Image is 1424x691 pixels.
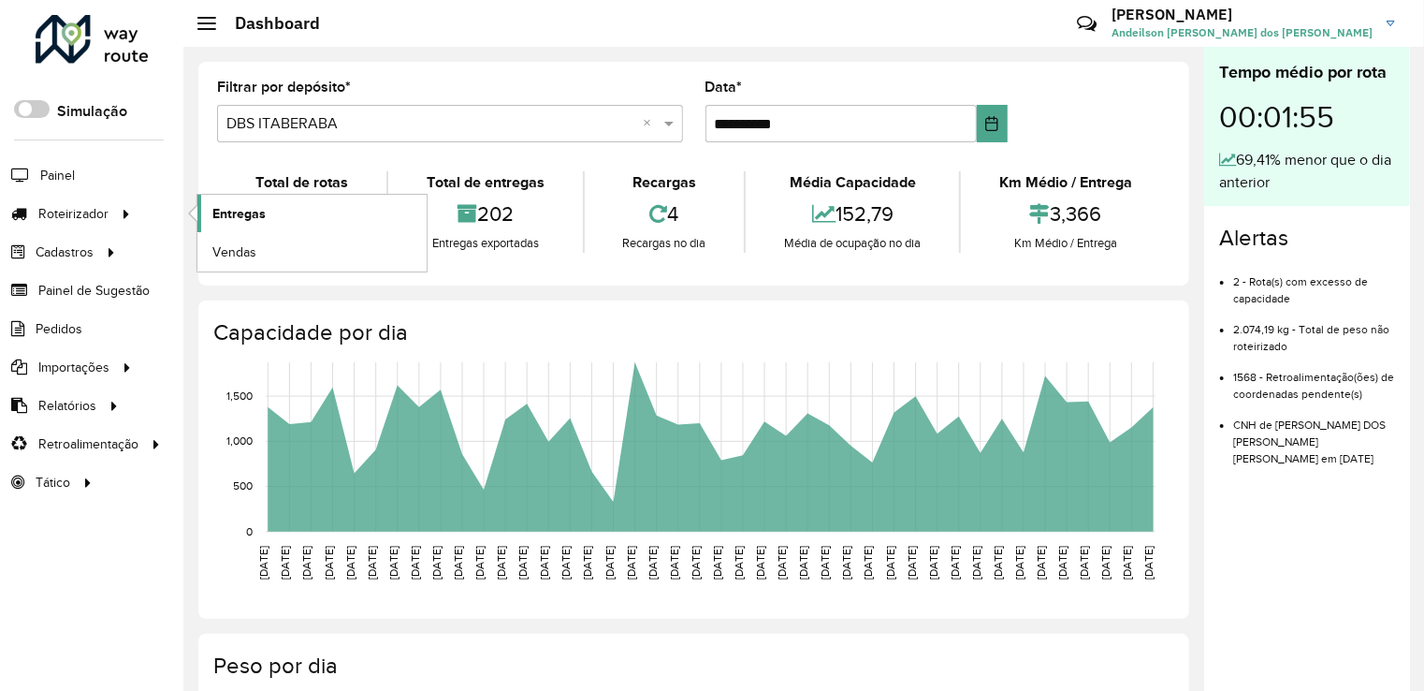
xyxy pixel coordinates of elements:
text: [DATE] [733,546,745,580]
text: [DATE] [797,546,809,580]
li: 1568 - Retroalimentação(ões) de coordenadas pendente(s) [1233,355,1395,403]
span: Clear all [644,112,660,135]
text: [DATE] [647,546,659,580]
text: [DATE] [495,546,507,580]
text: [DATE] [884,546,896,580]
text: [DATE] [992,546,1004,580]
text: [DATE] [1013,546,1025,580]
text: 500 [233,480,253,493]
text: [DATE] [516,546,529,580]
text: [DATE] [257,546,269,580]
span: Cadastros [36,243,94,262]
text: [DATE] [819,546,831,580]
span: Relatórios [38,396,96,416]
div: Média de ocupação no dia [750,234,954,253]
h4: Alertas [1219,225,1395,252]
text: [DATE] [906,546,918,580]
text: [DATE] [776,546,788,580]
label: Simulação [57,100,127,123]
text: [DATE] [409,546,421,580]
div: Tempo médio por rota [1219,60,1395,85]
text: [DATE] [754,546,766,580]
h4: Peso por dia [213,653,1170,680]
text: [DATE] [711,546,723,580]
text: [DATE] [603,546,616,580]
text: [DATE] [690,546,702,580]
text: 1,500 [226,390,253,402]
text: [DATE] [430,546,443,580]
div: 4 [589,194,740,234]
span: Painel [40,166,75,185]
span: Entregas [212,204,266,224]
text: [DATE] [452,546,464,580]
div: 69,41% menor que o dia anterior [1219,149,1395,194]
text: [DATE] [387,546,400,580]
text: [DATE] [949,546,961,580]
text: [DATE] [538,546,550,580]
label: Data [705,76,743,98]
text: [DATE] [668,546,680,580]
span: Painel de Sugestão [38,281,150,301]
button: Choose Date [977,105,1009,142]
h3: [PERSON_NAME] [1112,6,1373,23]
span: Importações [38,358,109,377]
span: Retroalimentação [38,434,138,454]
text: [DATE] [1100,546,1112,580]
div: 3,366 [966,194,1166,234]
text: [DATE] [927,546,939,580]
div: Total de rotas [222,171,382,194]
a: Contato Rápido [1067,4,1107,44]
text: 0 [246,525,253,537]
text: [DATE] [970,546,982,580]
div: Entregas exportadas [393,234,578,253]
span: Tático [36,473,70,493]
span: Vendas [212,243,256,262]
text: [DATE] [1056,546,1068,580]
li: 2 - Rota(s) com excesso de capacidade [1233,259,1395,307]
text: [DATE] [1143,546,1155,580]
span: Andeilson [PERSON_NAME] dos [PERSON_NAME] [1112,24,1373,41]
text: 1,000 [226,435,253,448]
span: Pedidos [36,319,82,339]
text: [DATE] [559,546,572,580]
text: [DATE] [863,546,875,580]
text: [DATE] [366,546,378,580]
text: [DATE] [300,546,312,580]
div: Km Médio / Entrega [966,171,1166,194]
text: [DATE] [279,546,291,580]
div: Recargas [589,171,740,194]
text: [DATE] [1035,546,1047,580]
text: [DATE] [344,546,356,580]
text: [DATE] [473,546,486,580]
text: [DATE] [1078,546,1090,580]
a: Vendas [197,233,427,271]
div: 202 [393,194,578,234]
div: 152,79 [750,194,954,234]
div: Recargas no dia [589,234,740,253]
text: [DATE] [582,546,594,580]
div: 00:01:55 [1219,85,1395,149]
div: Total de entregas [393,171,578,194]
span: Roteirizador [38,204,109,224]
text: [DATE] [323,546,335,580]
text: [DATE] [841,546,853,580]
li: CNH de [PERSON_NAME] DOS [PERSON_NAME] [PERSON_NAME] em [DATE] [1233,403,1395,467]
h2: Dashboard [216,13,320,34]
div: Km Médio / Entrega [966,234,1166,253]
label: Filtrar por depósito [217,76,351,98]
text: [DATE] [1122,546,1134,580]
li: 2.074,19 kg - Total de peso não roteirizado [1233,307,1395,355]
h4: Capacidade por dia [213,319,1170,346]
text: [DATE] [625,546,637,580]
div: Média Capacidade [750,171,954,194]
a: Entregas [197,195,427,232]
